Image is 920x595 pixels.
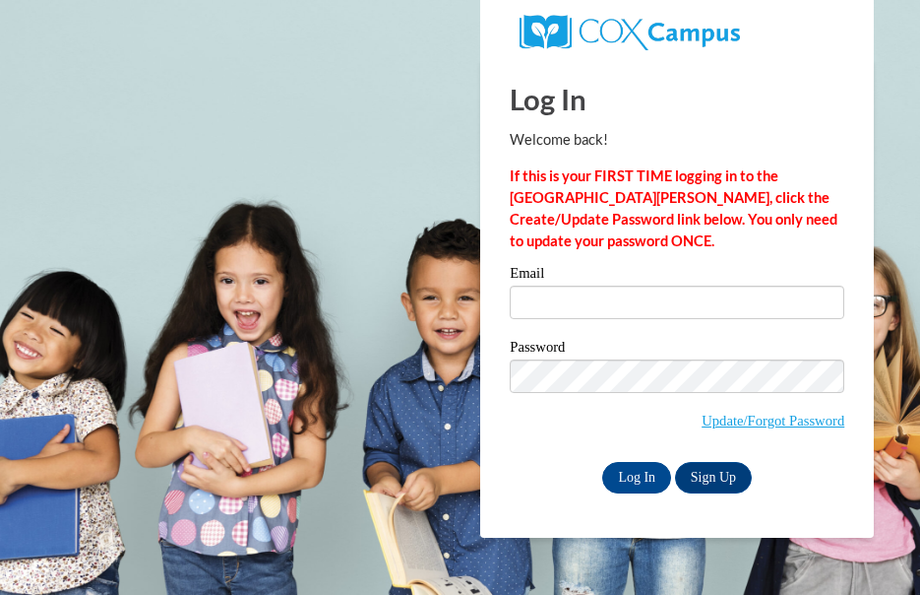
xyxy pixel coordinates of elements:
[510,167,837,249] strong: If this is your FIRST TIME logging in to the [GEOGRAPHIC_DATA][PERSON_NAME], click the Create/Upd...
[675,462,752,494] a: Sign Up
[510,266,844,286] label: Email
[510,129,844,151] p: Welcome back!
[510,79,844,119] h1: Log In
[602,462,671,494] input: Log In
[510,340,844,360] label: Password
[520,15,739,50] img: COX Campus
[520,23,739,39] a: COX Campus
[702,413,844,429] a: Update/Forgot Password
